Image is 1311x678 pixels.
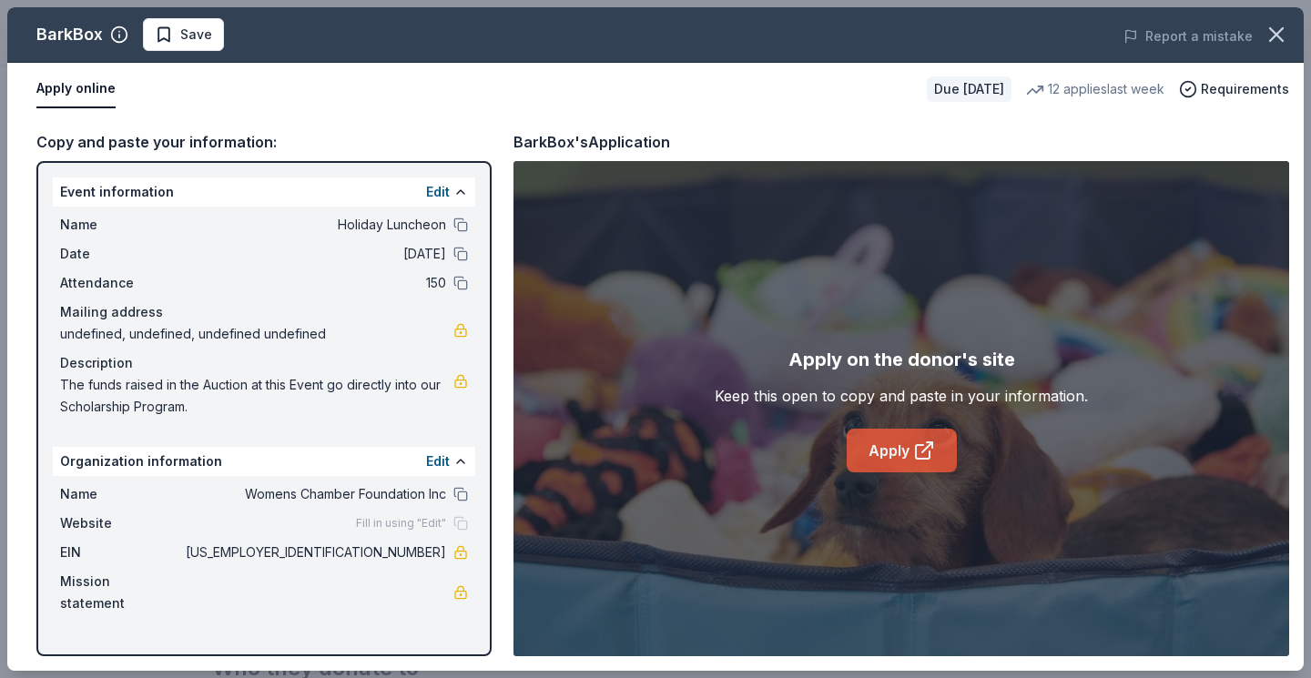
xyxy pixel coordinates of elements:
[60,243,182,265] span: Date
[60,214,182,236] span: Name
[60,272,182,294] span: Attendance
[1123,25,1253,47] button: Report a mistake
[180,24,212,46] span: Save
[788,345,1015,374] div: Apply on the donor's site
[1026,78,1164,100] div: 12 applies last week
[1179,78,1289,100] button: Requirements
[182,272,446,294] span: 150
[60,352,468,374] div: Description
[36,20,103,49] div: BarkBox
[60,323,453,345] span: undefined, undefined, undefined undefined
[53,177,475,207] div: Event information
[60,512,182,534] span: Website
[182,214,446,236] span: Holiday Luncheon
[1201,78,1289,100] span: Requirements
[36,130,492,154] div: Copy and paste your information:
[143,18,224,51] button: Save
[182,541,446,563] span: [US_EMPLOYER_IDENTIFICATION_NUMBER]
[60,541,182,563] span: EIN
[182,483,446,505] span: Womens Chamber Foundation Inc
[60,374,453,418] span: The funds raised in the Auction at this Event go directly into our Scholarship Program.
[60,483,182,505] span: Name
[426,450,450,472] button: Edit
[426,181,450,203] button: Edit
[36,70,116,108] button: Apply online
[356,516,446,531] span: Fill in using "Edit"
[513,130,670,154] div: BarkBox's Application
[60,301,468,323] div: Mailing address
[60,571,182,614] span: Mission statement
[182,243,446,265] span: [DATE]
[53,447,475,476] div: Organization information
[927,76,1011,102] div: Due [DATE]
[715,385,1088,407] div: Keep this open to copy and paste in your information.
[847,429,957,472] a: Apply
